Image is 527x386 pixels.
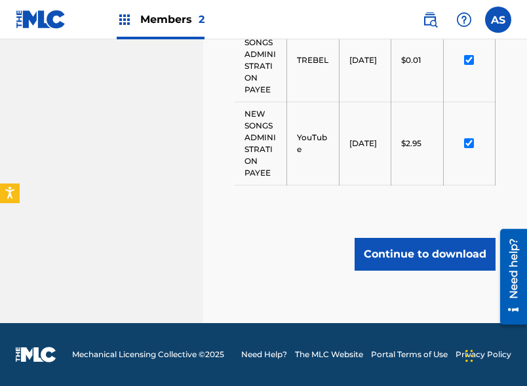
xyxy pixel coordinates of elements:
[339,18,391,102] td: [DATE]
[451,7,477,33] div: Help
[371,349,448,360] a: Portal Terms of Use
[235,102,287,185] td: NEW SONGS ADMINISTRATION PAYEE
[72,349,224,360] span: Mechanical Licensing Collective © 2025
[417,7,443,33] a: Public Search
[461,323,527,386] iframe: Chat Widget
[355,238,496,271] button: Continue to download
[287,18,340,102] td: TREBEL
[456,349,511,360] a: Privacy Policy
[199,13,205,26] span: 2
[287,102,340,185] td: YouTube
[241,349,287,360] a: Need Help?
[140,12,205,27] span: Members
[16,10,66,29] img: MLC Logo
[401,54,421,66] p: $0.01
[490,224,527,330] iframe: Resource Center
[295,349,363,360] a: The MLC Website
[485,7,511,33] div: User Menu
[16,347,56,362] img: logo
[235,18,287,102] td: NEW SONGS ADMINISTRATION PAYEE
[401,138,421,149] p: $2.95
[465,336,473,376] div: Drag
[422,12,438,28] img: search
[339,102,391,185] td: [DATE]
[117,12,132,28] img: Top Rightsholders
[456,12,472,28] img: help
